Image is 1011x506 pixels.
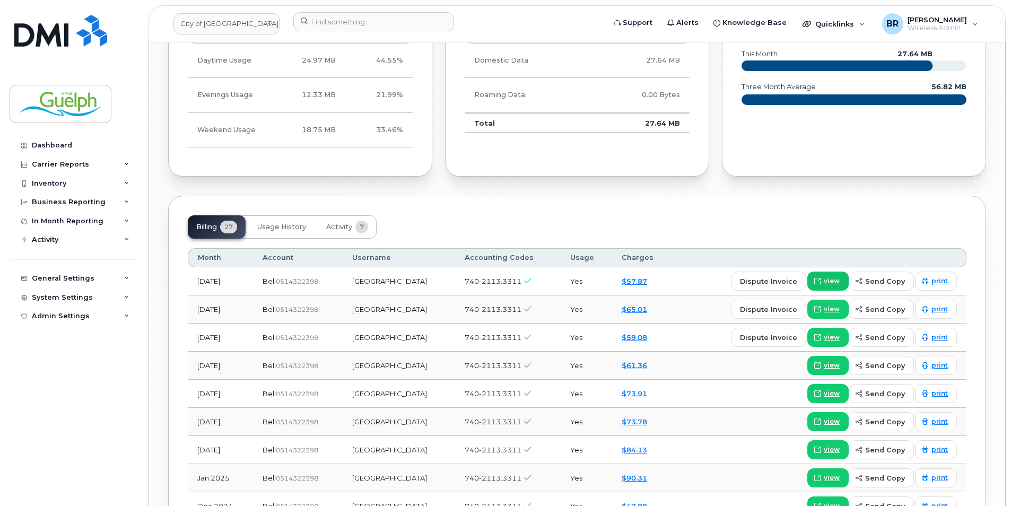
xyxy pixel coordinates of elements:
[931,276,948,286] span: print
[807,412,849,431] a: view
[623,18,652,28] span: Support
[660,12,706,33] a: Alerts
[824,276,840,286] span: view
[465,277,521,285] span: 740-2113.3311
[263,305,276,313] span: Bell
[931,389,948,398] span: print
[807,468,849,487] a: view
[915,300,957,319] a: print
[622,305,647,313] a: $65.01
[731,300,806,319] button: dispute invoice
[865,276,905,286] span: send copy
[271,113,345,147] td: 18.75 MB
[188,78,413,112] tr: Weekdays from 6:00pm to 8:00am
[276,390,318,398] span: 0514322398
[915,440,957,459] a: print
[343,324,455,352] td: [GEOGRAPHIC_DATA]
[622,446,647,454] a: $84.13
[343,295,455,324] td: [GEOGRAPHIC_DATA]
[740,333,797,343] span: dispute invoice
[849,384,914,403] button: send copy
[740,276,797,286] span: dispute invoice
[865,333,905,343] span: send copy
[931,304,948,314] span: print
[915,328,957,347] a: print
[931,417,948,426] span: print
[188,113,271,147] td: Weekend Usage
[343,464,455,492] td: [GEOGRAPHIC_DATA]
[561,380,612,408] td: Yes
[343,352,455,380] td: [GEOGRAPHIC_DATA]
[263,389,276,398] span: Bell
[465,474,521,482] span: 740-2113.3311
[188,43,271,78] td: Daytime Usage
[807,384,849,403] a: view
[886,18,899,30] span: BR
[824,389,840,398] span: view
[807,440,849,459] a: view
[276,418,318,426] span: 0514322398
[188,248,253,267] th: Month
[807,356,849,375] a: view
[561,248,612,267] th: Usage
[807,272,849,291] a: view
[722,18,787,28] span: Knowledge Base
[824,417,840,426] span: view
[915,272,957,291] a: print
[173,13,280,34] a: City of Guelph
[622,361,647,370] a: $61.36
[188,78,271,112] td: Evenings Usage
[622,277,647,285] a: $57.87
[824,445,840,455] span: view
[263,361,276,370] span: Bell
[188,295,253,324] td: [DATE]
[865,389,905,399] span: send copy
[326,223,352,231] span: Activity
[465,78,591,112] td: Roaming Data
[865,304,905,315] span: send copy
[865,417,905,427] span: send copy
[276,362,318,370] span: 0514322398
[849,440,914,459] button: send copy
[345,43,413,78] td: 44.55%
[622,389,647,398] a: $73.91
[849,412,914,431] button: send copy
[897,50,932,58] text: 27.64 MB
[465,43,591,78] td: Domestic Data
[343,380,455,408] td: [GEOGRAPHIC_DATA]
[188,113,413,147] tr: Friday from 6:00pm to Monday 8:00am
[741,83,816,91] text: three month average
[276,446,318,454] span: 0514322398
[455,248,561,267] th: Accounting Codes
[561,408,612,436] td: Yes
[741,50,778,58] text: this month
[188,380,253,408] td: [DATE]
[865,361,905,371] span: send copy
[706,12,794,33] a: Knowledge Base
[908,24,967,32] span: Wireless Admin
[343,248,455,267] th: Username
[188,267,253,295] td: [DATE]
[824,361,840,370] span: view
[465,361,521,370] span: 740-2113.3311
[257,223,306,231] span: Usage History
[612,248,673,267] th: Charges
[740,304,797,315] span: dispute invoice
[465,389,521,398] span: 740-2113.3311
[849,300,914,319] button: send copy
[915,412,957,431] a: print
[931,445,948,455] span: print
[915,384,957,403] a: print
[849,272,914,291] button: send copy
[188,408,253,436] td: [DATE]
[343,408,455,436] td: [GEOGRAPHIC_DATA]
[622,333,647,342] a: $59.08
[561,295,612,324] td: Yes
[465,333,521,342] span: 740-2113.3311
[188,436,253,464] td: [DATE]
[188,352,253,380] td: [DATE]
[276,277,318,285] span: 0514322398
[931,361,948,370] span: print
[343,267,455,295] td: [GEOGRAPHIC_DATA]
[908,15,967,24] span: [PERSON_NAME]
